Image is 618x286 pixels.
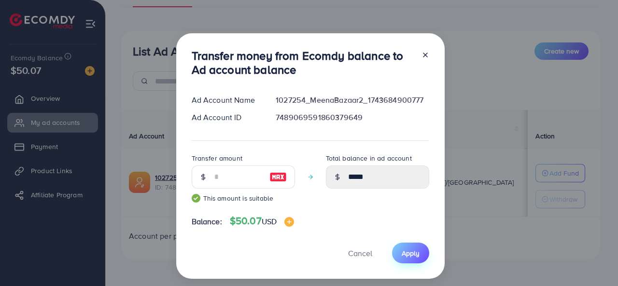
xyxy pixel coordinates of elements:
[268,112,436,123] div: 7489069591860379649
[230,215,294,227] h4: $50.07
[326,153,412,163] label: Total balance in ad account
[184,95,268,106] div: Ad Account Name
[284,217,294,227] img: image
[192,49,414,77] h3: Transfer money from Ecomdy balance to Ad account balance
[192,216,222,227] span: Balance:
[269,171,287,183] img: image
[336,243,384,263] button: Cancel
[262,216,277,227] span: USD
[348,248,372,259] span: Cancel
[192,153,242,163] label: Transfer amount
[192,193,295,203] small: This amount is suitable
[192,194,200,203] img: guide
[577,243,611,279] iframe: Chat
[184,112,268,123] div: Ad Account ID
[402,248,420,258] span: Apply
[392,243,429,263] button: Apply
[268,95,436,106] div: 1027254_MeenaBazaar2_1743684900777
